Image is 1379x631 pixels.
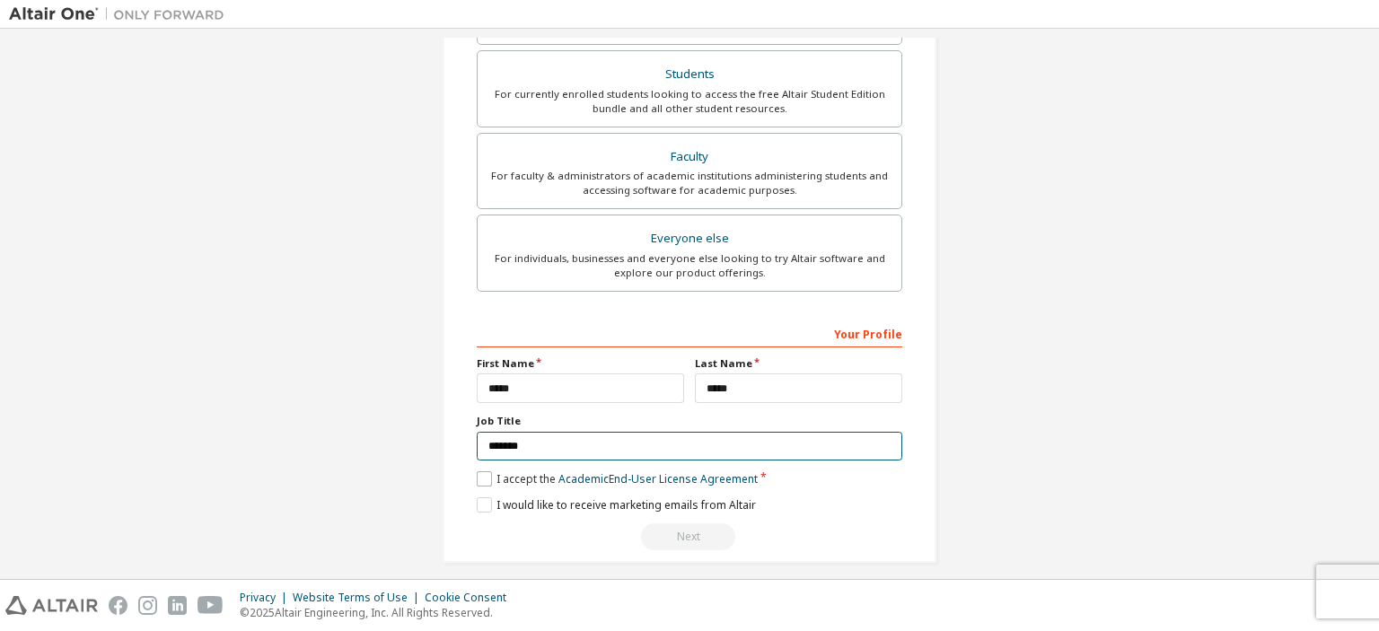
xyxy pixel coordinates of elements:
div: Read and acccept EULA to continue [477,523,902,550]
img: youtube.svg [198,596,224,615]
label: Last Name [695,356,902,371]
p: © 2025 Altair Engineering, Inc. All Rights Reserved. [240,605,517,620]
label: I would like to receive marketing emails from Altair [477,497,756,513]
img: altair_logo.svg [5,596,98,615]
div: Your Profile [477,319,902,347]
img: facebook.svg [109,596,127,615]
label: Job Title [477,414,902,428]
div: Privacy [240,591,293,605]
label: I accept the [477,471,758,486]
img: Altair One [9,5,233,23]
img: linkedin.svg [168,596,187,615]
div: Faculty [488,145,891,170]
div: Cookie Consent [425,591,517,605]
div: For currently enrolled students looking to access the free Altair Student Edition bundle and all ... [488,87,891,116]
div: For faculty & administrators of academic institutions administering students and accessing softwa... [488,169,891,197]
label: First Name [477,356,684,371]
div: Students [488,62,891,87]
div: Everyone else [488,226,891,251]
img: instagram.svg [138,596,157,615]
a: Academic End-User License Agreement [558,471,758,486]
div: For individuals, businesses and everyone else looking to try Altair software and explore our prod... [488,251,891,280]
div: Website Terms of Use [293,591,425,605]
